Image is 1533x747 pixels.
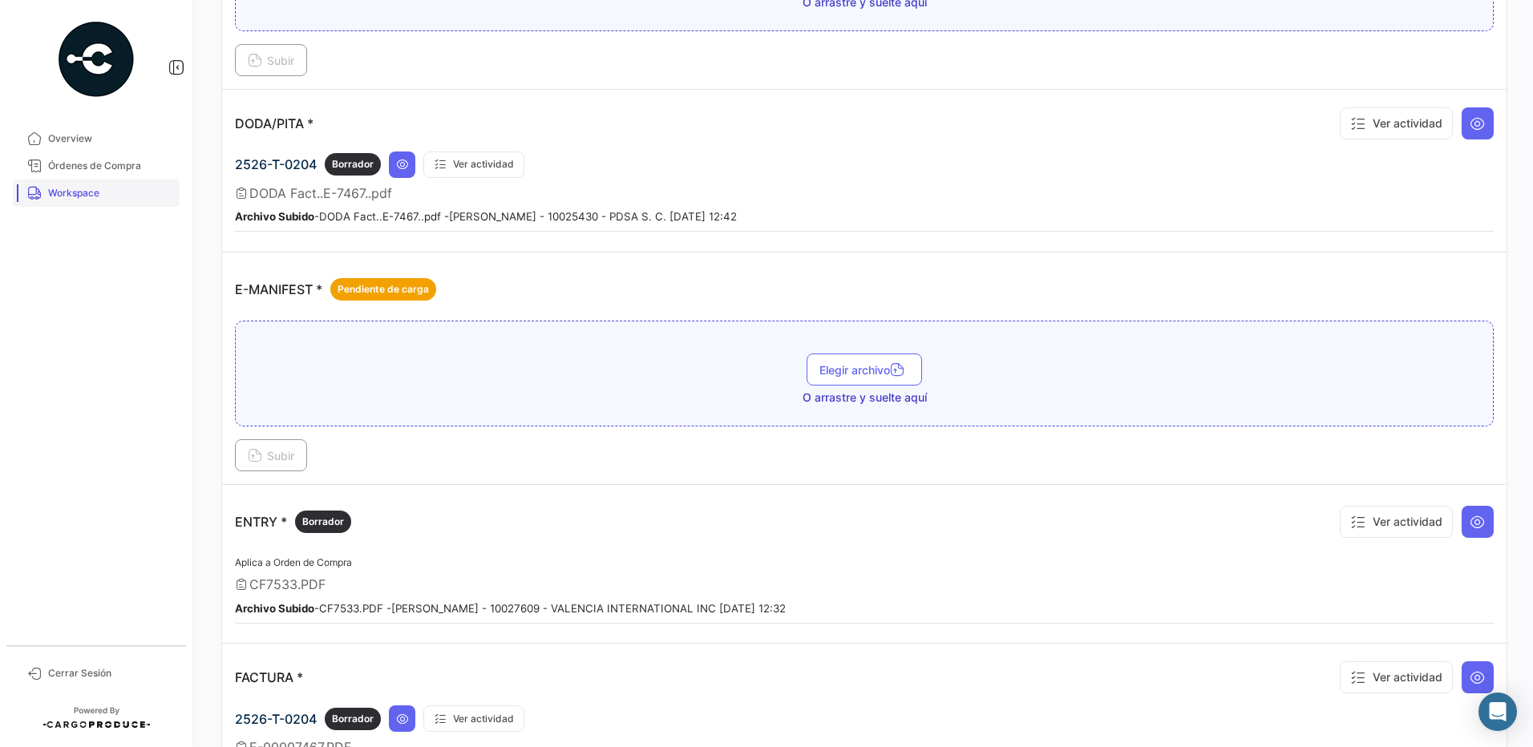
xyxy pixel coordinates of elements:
[235,115,313,131] p: DODA/PITA *
[332,712,374,726] span: Borrador
[13,125,180,152] a: Overview
[235,556,352,568] span: Aplica a Orden de Compra
[235,711,317,727] span: 2526-T-0204
[1478,692,1517,731] div: Abrir Intercom Messenger
[13,180,180,207] a: Workspace
[48,186,173,200] span: Workspace
[13,152,180,180] a: Órdenes de Compra
[235,602,314,615] b: Archivo Subido
[332,157,374,172] span: Borrador
[803,390,927,406] span: O arrastre y suelte aquí
[235,511,351,533] p: ENTRY *
[235,210,314,223] b: Archivo Subido
[423,705,524,732] button: Ver actividad
[235,44,307,76] button: Subir
[1340,661,1453,693] button: Ver actividad
[235,439,307,471] button: Subir
[48,159,173,173] span: Órdenes de Compra
[248,54,294,67] span: Subir
[48,666,173,680] span: Cerrar Sesión
[338,282,429,297] span: Pendiente de carga
[235,210,737,223] small: - DODA Fact..E-7467..pdf - [PERSON_NAME] - 10025430 - PDSA S. C. [DATE] 12:42
[248,449,294,462] span: Subir
[249,576,326,592] span: CF7533.PDF
[1340,107,1453,139] button: Ver actividad
[302,515,344,529] span: Borrador
[235,278,436,301] p: E-MANIFEST *
[235,669,303,685] p: FACTURA *
[249,185,392,201] span: DODA Fact..E-7467..pdf
[423,151,524,178] button: Ver actividad
[1340,506,1453,538] button: Ver actividad
[235,602,786,615] small: - CF7533.PDF - [PERSON_NAME] - 10027609 - VALENCIA INTERNATIONAL INC [DATE] 12:32
[807,353,922,386] button: Elegir archivo
[819,363,909,377] span: Elegir archivo
[56,19,136,99] img: powered-by.png
[235,156,317,172] span: 2526-T-0204
[48,131,173,146] span: Overview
